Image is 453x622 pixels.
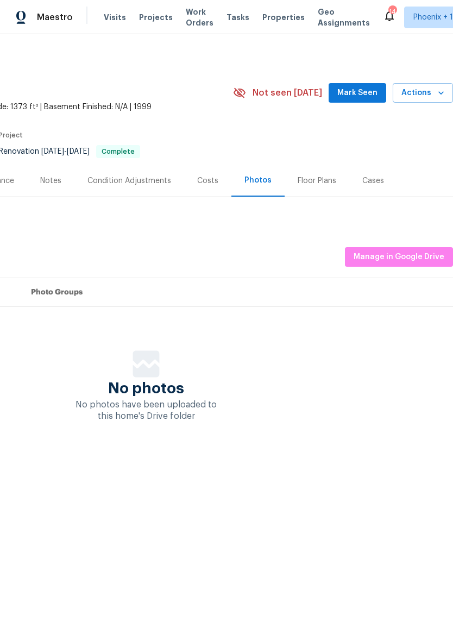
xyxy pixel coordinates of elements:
[337,86,377,100] span: Mark Seen
[37,12,73,23] span: Maestro
[329,83,386,103] button: Mark Seen
[345,247,453,267] button: Manage in Google Drive
[388,7,396,17] div: 14
[139,12,173,23] span: Projects
[97,148,139,155] span: Complete
[108,383,184,394] span: No photos
[244,175,272,186] div: Photos
[253,87,322,98] span: Not seen [DATE]
[298,175,336,186] div: Floor Plans
[354,250,444,264] span: Manage in Google Drive
[401,86,444,100] span: Actions
[197,175,218,186] div: Costs
[262,12,305,23] span: Properties
[318,7,370,28] span: Geo Assignments
[41,148,90,155] span: -
[22,278,453,307] th: Photo Groups
[186,7,213,28] span: Work Orders
[75,400,217,420] span: No photos have been uploaded to this home's Drive folder
[362,175,384,186] div: Cases
[393,83,453,103] button: Actions
[104,12,126,23] span: Visits
[67,148,90,155] span: [DATE]
[226,14,249,21] span: Tasks
[41,148,64,155] span: [DATE]
[87,175,171,186] div: Condition Adjustments
[40,175,61,186] div: Notes
[413,12,453,23] span: Phoenix + 1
